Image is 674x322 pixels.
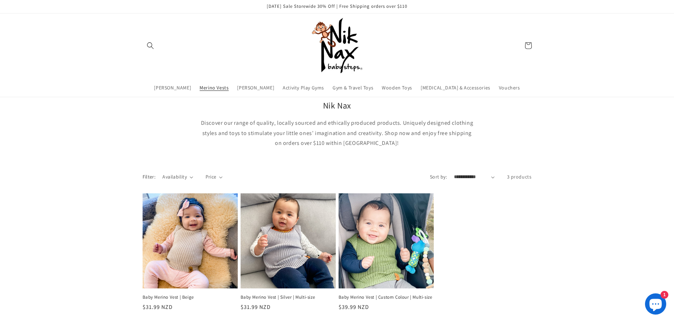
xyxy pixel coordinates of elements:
[328,80,378,95] a: Gym & Travel Toys
[233,80,278,95] a: [PERSON_NAME]
[507,174,532,180] span: 3 products
[162,173,193,181] summary: Availability (0 selected)
[430,174,447,180] label: Sort by:
[195,80,233,95] a: Merino Vests
[200,84,229,91] span: Merino Vests
[241,294,336,300] a: Baby Merino Vest | Silver | Multi-size
[206,173,217,181] span: Price
[339,294,434,300] a: Baby Merino Vest | Custom Colour | Multi-size
[199,100,475,111] h2: Nik Nax
[237,84,274,91] span: [PERSON_NAME]
[150,80,195,95] a: [PERSON_NAME]
[162,173,187,181] span: Availability
[643,293,668,316] inbox-online-store-chat: Shopify online store chat
[143,173,156,181] h2: Filter:
[382,84,412,91] span: Wooden Toys
[283,84,324,91] span: Activity Play Gyms
[495,80,524,95] a: Vouchers
[333,84,373,91] span: Gym & Travel Toys
[154,84,191,91] span: [PERSON_NAME]
[278,80,328,95] a: Activity Play Gyms
[199,118,475,148] p: Discover our range of quality, locally sourced and ethically produced products. Uniquely designed...
[499,84,520,91] span: Vouchers
[143,38,158,53] summary: Search
[143,294,238,300] a: Baby Merino Vest | Beige
[267,3,407,9] span: [DATE] Sale Storewide 30% Off | Free Shipping orders over $110
[416,80,495,95] a: [MEDICAL_DATA] & Accessories
[306,15,368,77] a: Nik Nax
[206,173,223,181] summary: Price
[309,17,365,74] img: Nik Nax
[421,84,490,91] span: [MEDICAL_DATA] & Accessories
[378,80,416,95] a: Wooden Toys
